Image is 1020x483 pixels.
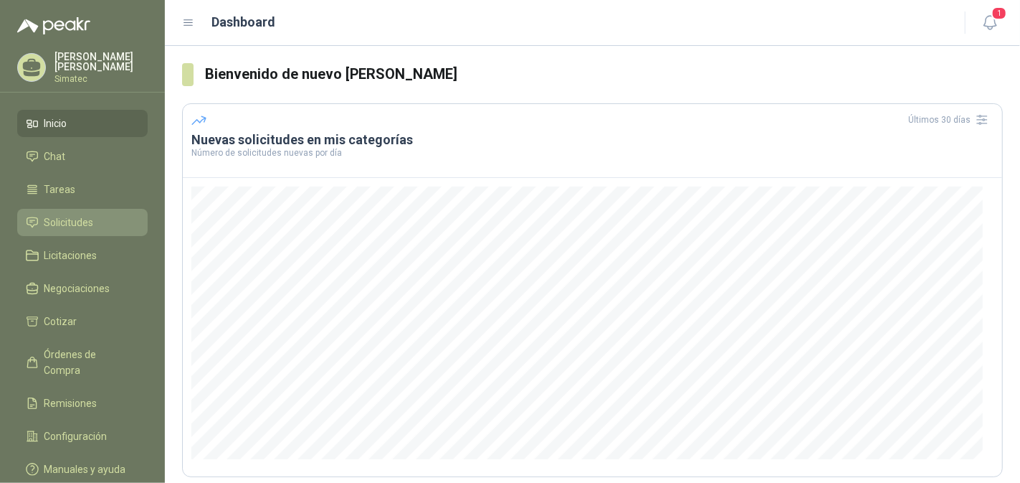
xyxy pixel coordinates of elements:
[17,242,148,269] a: Licitaciones
[44,281,110,296] span: Negociaciones
[17,308,148,335] a: Cotizar
[191,149,993,157] p: Número de solicitudes nuevas por día
[205,63,1003,85] h3: Bienvenido de nuevo [PERSON_NAME]
[17,17,90,34] img: Logo peakr
[44,248,97,263] span: Licitaciones
[17,176,148,203] a: Tareas
[191,131,993,149] h3: Nuevas solicitudes en mis categorías
[44,116,67,131] span: Inicio
[44,314,77,329] span: Cotizar
[212,12,276,32] h1: Dashboard
[54,52,148,72] p: [PERSON_NAME] [PERSON_NAME]
[17,456,148,483] a: Manuales y ayuda
[991,6,1007,20] span: 1
[44,182,76,197] span: Tareas
[44,461,126,477] span: Manuales y ayuda
[17,143,148,170] a: Chat
[44,347,134,378] span: Órdenes de Compra
[17,110,148,137] a: Inicio
[44,149,66,164] span: Chat
[17,341,148,384] a: Órdenes de Compra
[17,209,148,236] a: Solicitudes
[17,390,148,417] a: Remisiones
[44,395,97,411] span: Remisiones
[44,428,108,444] span: Configuración
[54,75,148,83] p: Simatec
[908,108,993,131] div: Últimos 30 días
[44,215,94,230] span: Solicitudes
[977,10,1003,36] button: 1
[17,275,148,302] a: Negociaciones
[17,423,148,450] a: Configuración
